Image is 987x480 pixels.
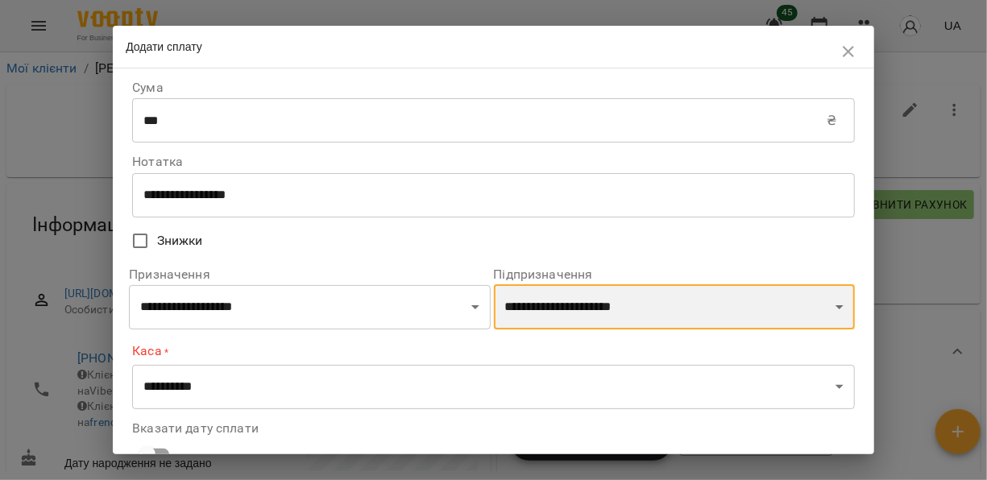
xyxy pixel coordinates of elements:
[157,231,203,250] span: Знижки
[132,155,855,168] label: Нотатка
[132,342,855,361] label: Каса
[827,111,837,130] p: ₴
[132,81,855,94] label: Сума
[494,268,855,281] label: Підпризначення
[132,422,855,435] label: Вказати дату сплати
[129,268,490,281] label: Призначення
[126,40,202,53] span: Додати сплату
